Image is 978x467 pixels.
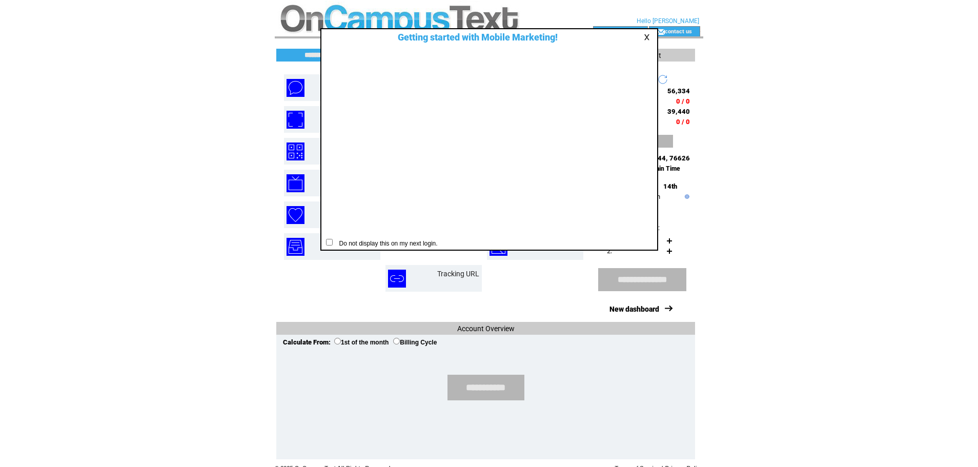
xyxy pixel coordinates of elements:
[637,17,699,25] span: Hello [PERSON_NAME]
[682,194,689,199] img: help.gif
[676,118,690,126] span: 0 / 0
[287,238,304,256] img: inbox.png
[638,165,680,172] span: Mountain Time
[676,97,690,105] span: 0 / 0
[657,28,665,36] img: contact_us_icon.gif
[393,339,437,346] label: Billing Cycle
[609,305,659,313] a: New dashboard
[287,174,304,192] img: text-to-screen.png
[393,338,400,344] input: Billing Cycle
[607,247,612,255] span: 2.
[645,154,690,162] span: 71444, 76626
[334,240,438,247] span: Do not display this on my next login.
[334,338,341,344] input: 1st of the month
[388,32,558,43] span: Getting started with Mobile Marketing!
[437,270,479,278] a: Tracking URL
[287,79,304,97] img: text-blast.png
[334,339,389,346] label: 1st of the month
[667,108,690,115] span: 39,440
[609,28,617,36] img: account_icon.gif
[287,111,304,129] img: mobile-coupons.png
[667,87,690,95] span: 56,334
[665,28,692,34] a: contact us
[663,182,677,190] span: 14th
[287,143,304,160] img: qr-codes.png
[388,270,406,288] img: tracking-url.png
[287,206,304,224] img: birthday-wishes.png
[457,324,515,333] span: Account Overview
[283,338,331,346] span: Calculate From:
